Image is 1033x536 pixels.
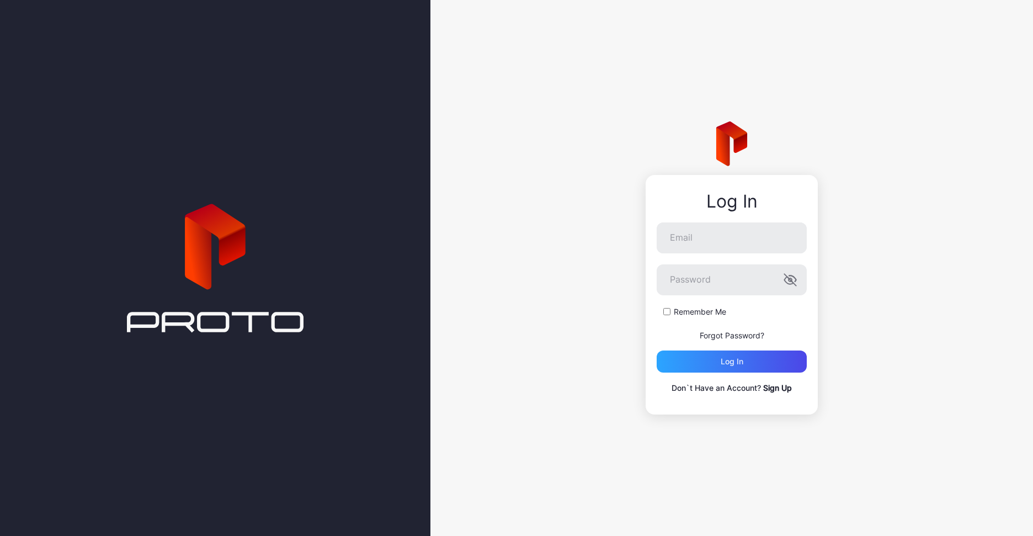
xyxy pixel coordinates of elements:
p: Don`t Have an Account? [657,381,807,395]
label: Remember Me [674,306,726,317]
input: Password [657,264,807,295]
a: Forgot Password? [700,331,764,340]
div: Log In [657,192,807,211]
button: Log in [657,351,807,373]
div: Log in [721,357,743,366]
input: Email [657,222,807,253]
button: Password [784,273,797,286]
a: Sign Up [763,383,792,392]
